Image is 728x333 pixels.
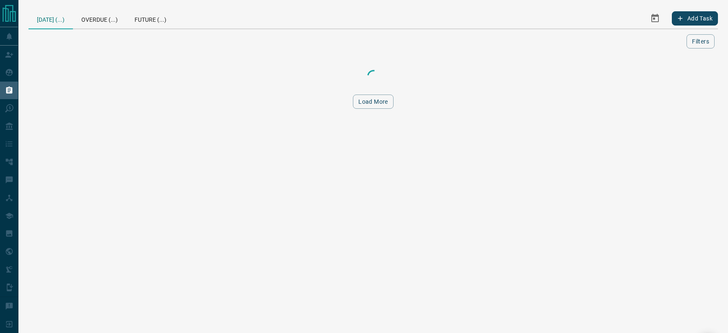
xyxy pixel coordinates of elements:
[672,11,718,26] button: Add Task
[332,68,415,85] div: Loading
[28,8,73,29] div: [DATE] (...)
[126,8,175,28] div: Future (...)
[73,8,126,28] div: Overdue (...)
[353,95,394,109] button: Load More
[687,34,715,49] button: Filters
[645,8,665,28] button: Select Date Range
